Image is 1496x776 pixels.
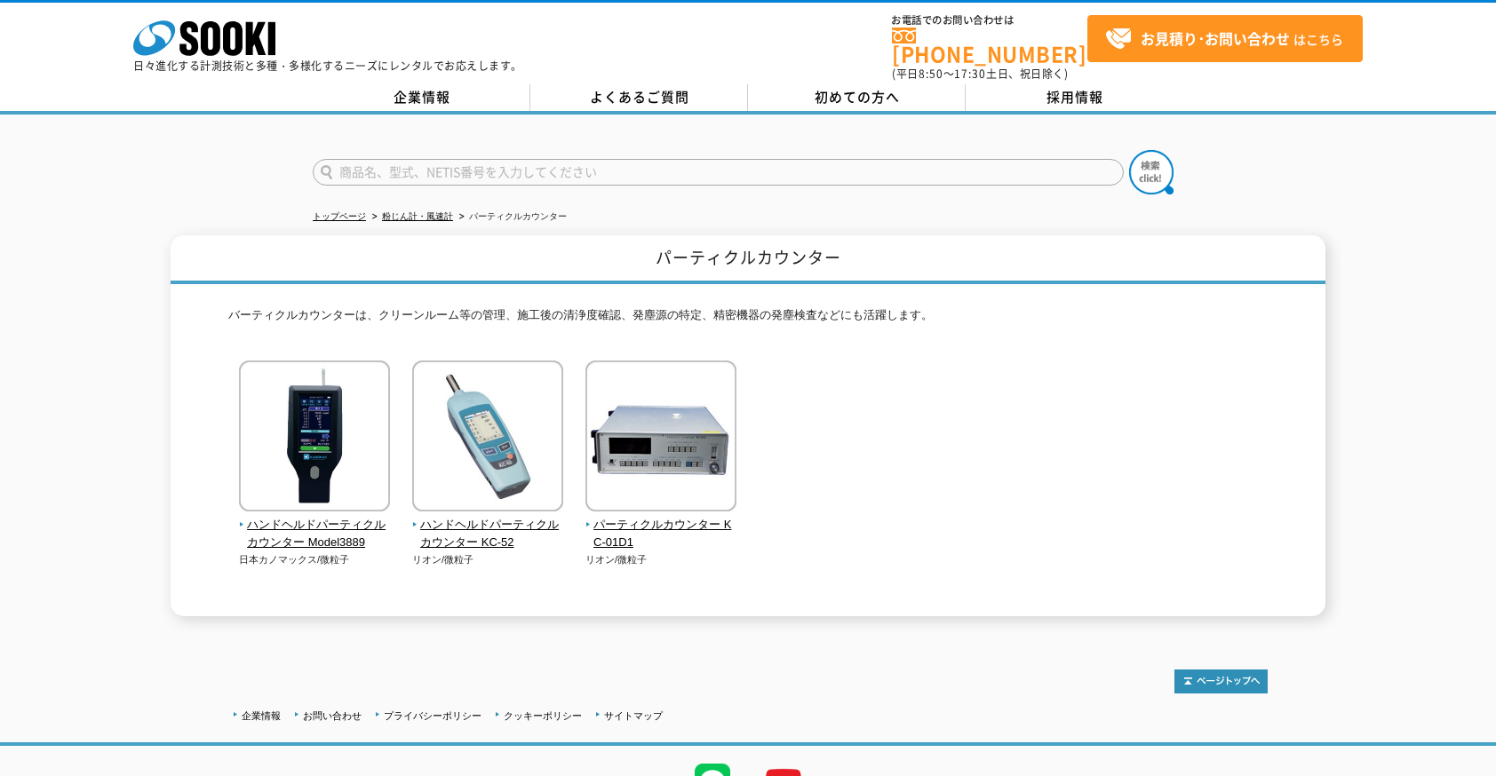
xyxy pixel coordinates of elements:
[1105,26,1343,52] span: はこちら
[239,360,390,516] img: ハンドヘルドパーティクルカウンター Model3889
[919,66,943,82] span: 8:50
[1087,15,1363,62] a: お見積り･お問い合わせはこちら
[239,499,391,552] a: ハンドヘルドパーティクルカウンター Model3889
[604,710,663,721] a: サイトマップ
[892,28,1087,64] a: [PHONE_NUMBER]
[585,360,736,516] img: パーティクルカウンター KC-01D1
[504,710,582,721] a: クッキーポリシー
[412,552,564,567] p: リオン/微粒子
[239,552,391,567] p: 日本カノマックス/微粒子
[412,360,563,516] img: ハンドヘルドパーティクルカウンター KC-52
[456,208,567,226] li: パーティクルカウンター
[892,15,1087,26] span: お電話でのお問い合わせは
[1174,669,1268,693] img: トップページへ
[585,516,737,553] span: パーティクルカウンター KC-01D1
[303,710,362,721] a: お問い合わせ
[1141,28,1290,49] strong: お見積り･お問い合わせ
[585,499,737,552] a: パーティクルカウンター KC-01D1
[585,552,737,567] p: リオン/微粒子
[954,66,986,82] span: 17:30
[412,499,564,552] a: ハンドヘルドパーティクルカウンター KC-52
[1129,150,1174,194] img: btn_search.png
[966,84,1183,111] a: 採用情報
[133,60,522,71] p: 日々進化する計測技術と多種・多様化するニーズにレンタルでお応えします。
[892,66,1068,82] span: (平日 ～ 土日、祝日除く)
[171,235,1325,284] h1: パーティクルカウンター
[242,710,281,721] a: 企業情報
[239,516,391,553] span: ハンドヘルドパーティクルカウンター Model3889
[815,87,900,107] span: 初めての方へ
[530,84,748,111] a: よくあるご質問
[382,211,453,221] a: 粉じん計・風速計
[748,84,966,111] a: 初めての方へ
[313,211,366,221] a: トップページ
[228,306,1268,334] p: バーティクルカウンターは、クリーンルーム等の管理、施工後の清浄度確認、発塵源の特定、精密機器の発塵検査などにも活躍します。
[384,710,481,721] a: プライバシーポリシー
[313,159,1124,186] input: 商品名、型式、NETIS番号を入力してください
[412,516,564,553] span: ハンドヘルドパーティクルカウンター KC-52
[313,84,530,111] a: 企業情報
